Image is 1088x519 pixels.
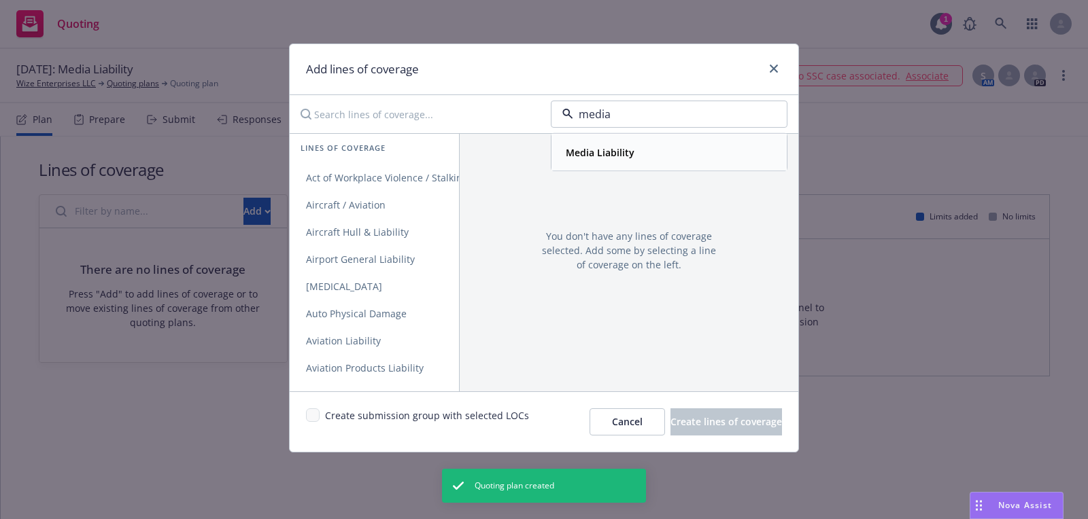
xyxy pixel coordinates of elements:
[290,171,517,184] span: Act of Workplace Violence / Stalking Threat
[301,142,386,154] span: Lines of coverage
[670,415,782,428] span: Create lines of coverage
[290,226,425,238] span: Aircraft Hull & Liability
[573,106,760,122] input: Filter by policy type
[970,493,987,518] div: Drag to move
[290,253,431,266] span: Airport General Liability
[292,101,540,128] input: Search lines of coverage...
[290,280,398,293] span: [MEDICAL_DATA]
[290,389,398,401] span: Blanket Accident
[325,408,529,435] span: Create submission group with selected LOCs
[970,492,1064,519] button: Nova Assist
[290,198,402,211] span: Aircraft / Aviation
[475,480,554,492] span: Quoting plan created
[290,361,440,374] span: Aviation Products Liability
[290,334,397,347] span: Aviation Liability
[998,499,1052,511] span: Nova Assist
[290,307,423,320] span: Auto Physical Damage
[566,146,634,159] strong: Media Liability
[670,408,782,435] button: Create lines of coverage
[306,60,419,78] h1: Add lines of coverage
[590,408,665,435] button: Cancel
[541,229,717,272] span: You don't have any lines of coverage selected. Add some by selecting a line of coverage on the left.
[612,415,643,428] span: Cancel
[766,60,782,77] a: close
